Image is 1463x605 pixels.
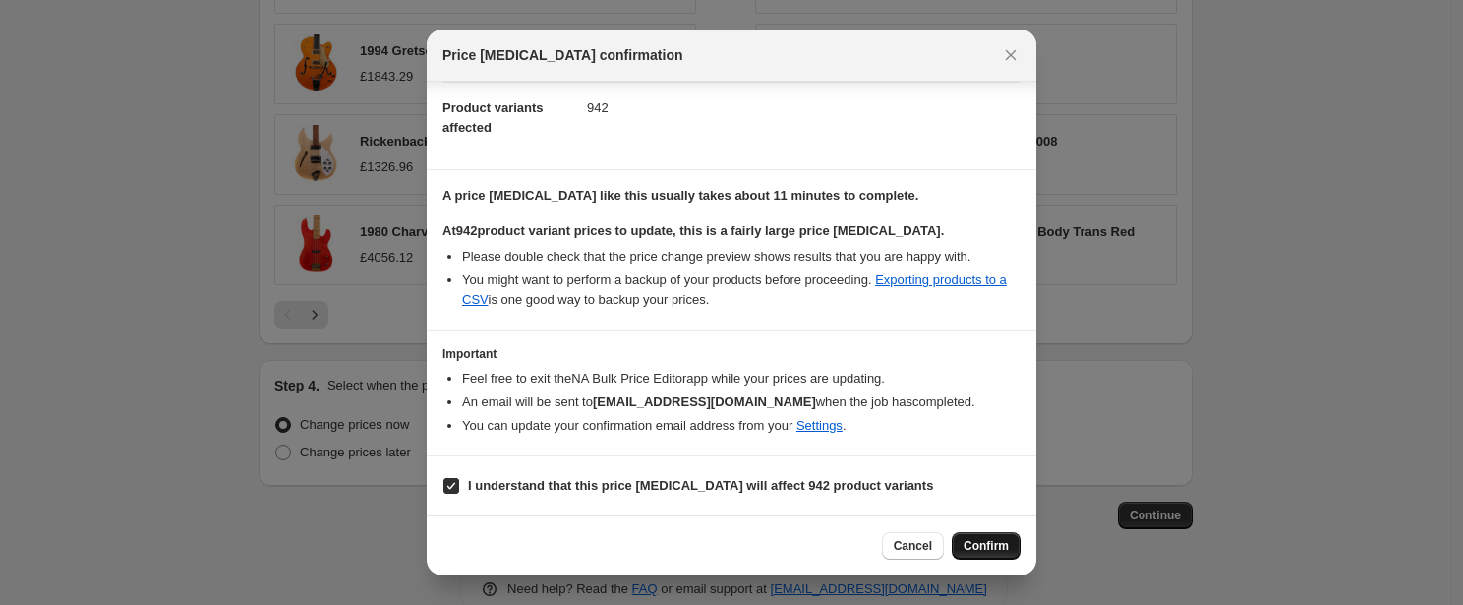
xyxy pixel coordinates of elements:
[462,369,1021,389] li: Feel free to exit the NA Bulk Price Editor app while your prices are updating.
[442,100,544,135] span: Product variants affected
[442,346,1021,362] h3: Important
[462,271,1021,310] li: You might want to perform a backup of your products before proceeding. is one good way to backup ...
[882,532,944,560] button: Cancel
[894,538,932,554] span: Cancel
[587,82,1021,134] dd: 942
[593,394,816,409] b: [EMAIL_ADDRESS][DOMAIN_NAME]
[952,532,1021,560] button: Confirm
[462,247,1021,267] li: Please double check that the price change preview shows results that you are happy with.
[442,223,944,238] b: At 942 product variant prices to update, this is a fairly large price [MEDICAL_DATA].
[442,188,918,203] b: A price [MEDICAL_DATA] like this usually takes about 11 minutes to complete.
[964,538,1009,554] span: Confirm
[442,45,683,65] span: Price [MEDICAL_DATA] confirmation
[462,393,1021,412] li: An email will be sent to when the job has completed .
[462,272,1007,307] a: Exporting products to a CSV
[468,478,933,493] b: I understand that this price [MEDICAL_DATA] will affect 942 product variants
[462,416,1021,436] li: You can update your confirmation email address from your .
[796,418,843,433] a: Settings
[997,41,1024,69] button: Close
